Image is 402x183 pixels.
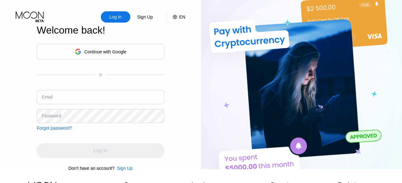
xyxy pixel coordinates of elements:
div: Log In [109,14,122,20]
div: or [99,73,102,77]
div: Forgot password? [37,126,72,131]
div: Continue with Google [37,44,164,59]
div: Continue with Google [84,49,127,54]
div: EN [179,14,185,19]
div: Log In [101,11,130,23]
div: Sign Up [114,166,133,171]
div: Password [42,113,61,118]
div: EN [166,11,185,23]
div: Sign Up [137,14,154,20]
div: Sign Up [117,166,133,171]
div: Don't have an account? [68,166,115,171]
div: Sign Up [130,11,160,23]
div: Email [42,94,53,100]
div: Welcome back! [37,24,164,36]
